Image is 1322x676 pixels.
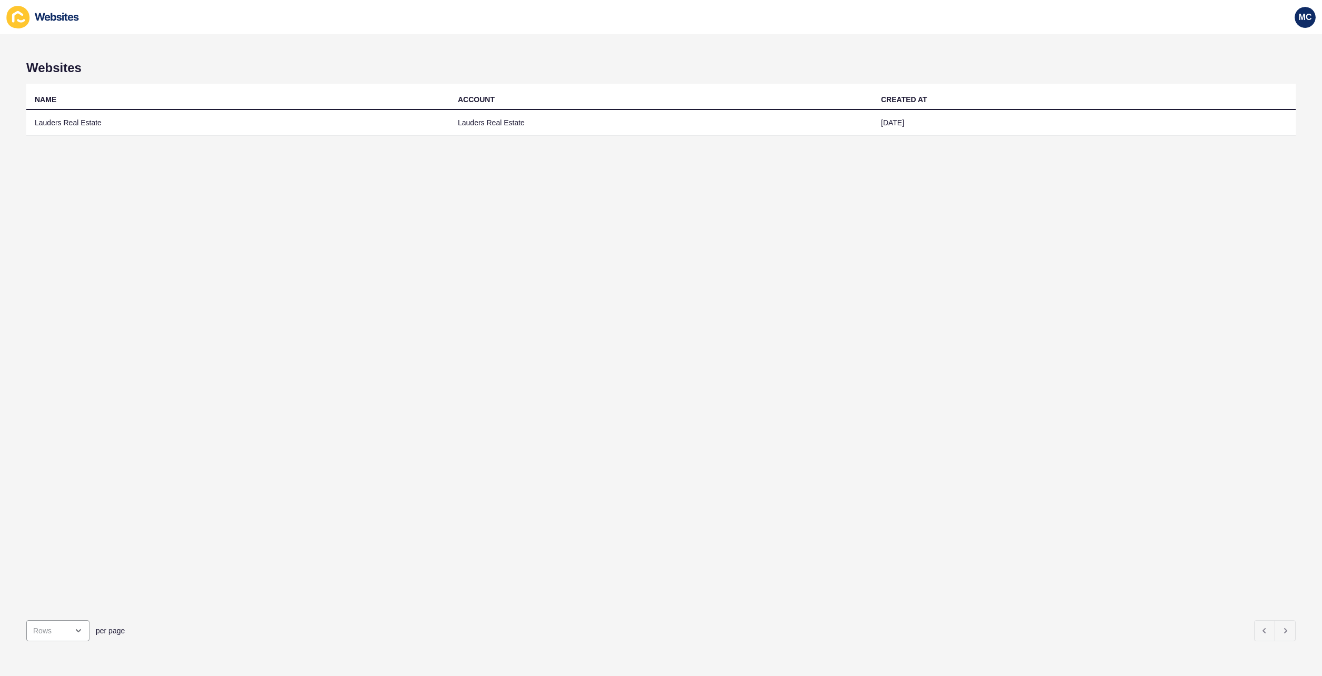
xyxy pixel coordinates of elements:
h1: Websites [26,61,1296,75]
td: Lauders Real Estate [449,110,873,136]
span: per page [96,625,125,636]
div: ACCOUNT [458,94,495,105]
td: [DATE] [873,110,1296,136]
div: NAME [35,94,56,105]
span: MC [1299,12,1312,23]
td: Lauders Real Estate [26,110,449,136]
div: open menu [26,620,89,641]
div: CREATED AT [881,94,927,105]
